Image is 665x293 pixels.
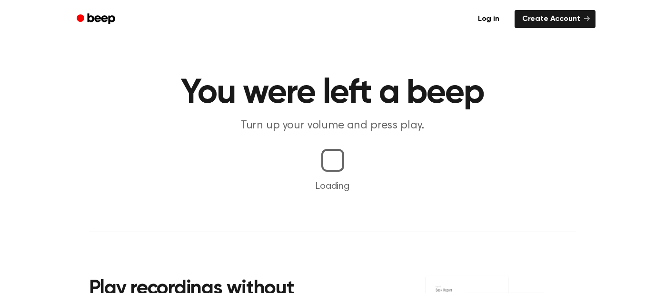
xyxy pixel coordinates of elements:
a: Log in [468,8,509,30]
h1: You were left a beep [89,76,576,110]
p: Loading [11,179,654,194]
a: Create Account [515,10,596,28]
p: Turn up your volume and press play. [150,118,516,134]
a: Beep [70,10,124,29]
